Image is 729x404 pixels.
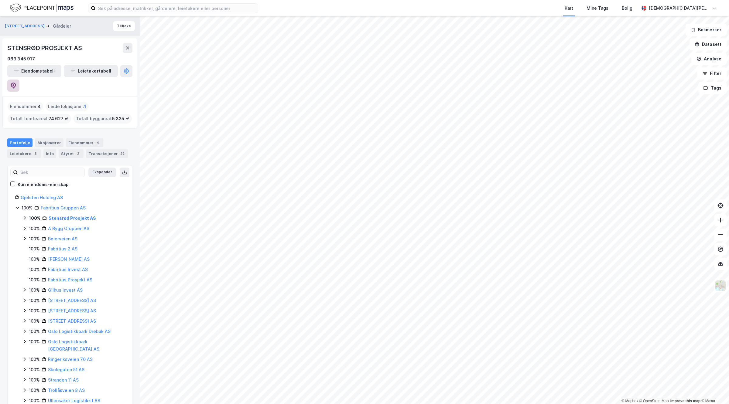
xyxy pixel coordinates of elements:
a: Oslo Logistikkpark [GEOGRAPHIC_DATA] AS [48,339,99,351]
div: Eiendommer : [8,102,43,111]
a: OpenStreetMap [639,399,669,403]
span: 1 [84,103,86,110]
button: Datasett [690,38,727,50]
span: 4 [38,103,41,110]
a: [STREET_ADDRESS] AS [48,318,96,324]
button: Filter [697,67,727,80]
div: Leide lokasjoner : [46,102,89,111]
div: Mine Tags [587,5,608,12]
img: logo.f888ab2527a4732fd821a326f86c7f29.svg [10,3,74,13]
a: Stranden 11 AS [48,377,79,382]
button: Tags [698,82,727,94]
button: Ekspander [88,168,116,177]
div: 100% [29,256,40,263]
a: Mapbox [621,399,638,403]
button: Bokmerker [686,24,727,36]
div: Totalt tomteareal : [8,114,71,124]
div: 100% [29,245,40,253]
div: 100% [29,297,40,304]
a: Ringeriksveien 70 AS [48,357,93,362]
a: Fabritius Invest AS [48,267,88,272]
iframe: Chat Widget [699,375,729,404]
a: Improve this map [670,399,700,403]
input: Søk [18,168,84,177]
div: 100% [29,317,40,325]
button: Leietakertabell [64,65,118,77]
a: Fabritius Prosjekt AS [48,277,92,282]
div: STENSRØD PROSJEKT AS [7,43,83,53]
button: Eiendomstabell [7,65,61,77]
div: 100% [29,235,40,243]
div: 100% [29,287,40,294]
div: Styret [59,149,84,158]
div: Aksjonærer [35,138,63,147]
div: Totalt byggareal : [74,114,132,124]
div: 100% [22,204,33,212]
a: Fabritius 2 AS [48,246,77,251]
a: Skolegaten 51 AS [48,367,84,372]
div: 100% [29,215,40,222]
div: 100% [29,328,40,335]
a: Trollåsveien 8 AS [48,388,85,393]
input: Søk på adresse, matrikkel, gårdeiere, leietakere eller personer [96,4,258,13]
div: 100% [29,356,40,363]
div: Leietakere [7,149,41,158]
div: 100% [29,387,40,394]
div: Kart [565,5,573,12]
a: Gilhus Invest AS [48,287,83,293]
span: 5 325 ㎡ [112,115,129,122]
div: [DEMOGRAPHIC_DATA][PERSON_NAME] [649,5,710,12]
a: A Bygg Gruppen AS [48,226,89,231]
a: Bølerveien AS [48,236,77,241]
a: [PERSON_NAME] AS [48,256,90,262]
button: Analyse [691,53,727,65]
div: 100% [29,225,40,232]
div: 100% [29,376,40,384]
div: Info [43,149,56,158]
button: [STREET_ADDRESS] [5,23,46,29]
a: [STREET_ADDRESS] AS [48,298,96,303]
div: 100% [29,266,40,273]
a: Ullensaker Logistikk I AS [48,398,100,403]
img: Z [715,280,726,291]
div: Gårdeier [53,22,71,30]
div: 4 [95,140,101,146]
div: 2 [75,151,81,157]
div: 100% [29,276,40,283]
a: Gjelsten Holding AS [21,195,63,200]
a: Stensrød Prosjekt AS [49,216,96,221]
a: Fabritius Gruppen AS [41,205,86,210]
div: Eiendommer [66,138,103,147]
button: Tilbake [113,21,135,31]
div: 3 [33,151,39,157]
div: Kun eiendoms-eierskap [18,181,69,188]
div: Portefølje [7,138,33,147]
div: Bolig [622,5,632,12]
a: Oslo Logistikkpark Drøbak AS [48,329,111,334]
div: Transaksjoner [86,149,128,158]
span: 74 627 ㎡ [49,115,69,122]
a: [STREET_ADDRESS] AS [48,308,96,313]
div: 963 345 917 [7,55,35,63]
div: 100% [29,338,40,345]
div: 100% [29,366,40,373]
div: 22 [119,151,126,157]
div: 100% [29,307,40,314]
